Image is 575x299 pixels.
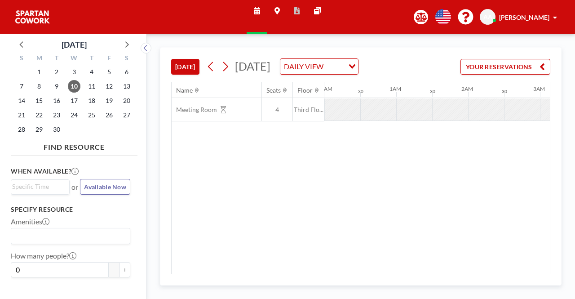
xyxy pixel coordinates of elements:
span: Saturday, September 6, 2025 [120,66,133,78]
span: Saturday, September 13, 2025 [120,80,133,93]
span: Monday, September 22, 2025 [33,109,45,121]
input: Search for option [12,230,125,242]
span: Wednesday, September 17, 2025 [68,94,80,107]
span: Sunday, September 28, 2025 [15,123,28,136]
span: Sunday, September 7, 2025 [15,80,28,93]
span: or [71,183,78,192]
span: Tuesday, September 30, 2025 [50,123,63,136]
span: Friday, September 26, 2025 [103,109,115,121]
span: Tuesday, September 16, 2025 [50,94,63,107]
span: Monday, September 29, 2025 [33,123,45,136]
div: Floor [297,86,313,94]
div: S [118,53,135,65]
span: AA [483,13,492,21]
span: Third Flo... [293,106,324,114]
button: [DATE] [171,59,199,75]
span: Wednesday, September 24, 2025 [68,109,80,121]
span: Thursday, September 11, 2025 [85,80,98,93]
span: [PERSON_NAME] [499,13,549,21]
span: Available Now [84,183,126,191]
div: Search for option [11,180,69,193]
input: Search for option [326,61,343,72]
div: S [13,53,31,65]
h4: FIND RESOURCE [11,139,137,152]
span: Sunday, September 14, 2025 [15,94,28,107]
div: Name [176,86,193,94]
button: - [109,262,119,277]
div: 30 [358,89,363,94]
input: Search for option [12,182,64,192]
div: 12AM [318,85,332,92]
span: Wednesday, September 10, 2025 [68,80,80,93]
span: Monday, September 1, 2025 [33,66,45,78]
span: Friday, September 19, 2025 [103,94,115,107]
div: Search for option [11,228,130,244]
button: YOUR RESERVATIONS [460,59,550,75]
span: Monday, September 15, 2025 [33,94,45,107]
div: W [66,53,83,65]
div: 3AM [533,85,545,92]
img: organization-logo [14,8,50,26]
button: Available Now [80,179,130,195]
span: 4 [262,106,292,114]
h3: Specify resource [11,205,130,214]
span: Meeting Room [172,106,217,114]
div: 2AM [461,85,473,92]
span: Friday, September 12, 2025 [103,80,115,93]
span: Sunday, September 21, 2025 [15,109,28,121]
div: Seats [266,86,281,94]
span: DAILY VIEW [282,61,325,72]
div: 30 [430,89,435,94]
label: Amenities [11,217,49,226]
label: How many people? [11,251,76,260]
div: [DATE] [62,38,87,51]
div: T [83,53,100,65]
span: Tuesday, September 23, 2025 [50,109,63,121]
span: Monday, September 8, 2025 [33,80,45,93]
button: + [119,262,130,277]
span: Tuesday, September 9, 2025 [50,80,63,93]
span: Wednesday, September 3, 2025 [68,66,80,78]
span: [DATE] [235,59,270,73]
span: Thursday, September 25, 2025 [85,109,98,121]
span: Saturday, September 20, 2025 [120,94,133,107]
div: M [31,53,48,65]
div: T [48,53,66,65]
span: Thursday, September 18, 2025 [85,94,98,107]
span: Saturday, September 27, 2025 [120,109,133,121]
span: Tuesday, September 2, 2025 [50,66,63,78]
div: 1AM [389,85,401,92]
span: Thursday, September 4, 2025 [85,66,98,78]
div: F [100,53,118,65]
div: 30 [502,89,507,94]
span: Friday, September 5, 2025 [103,66,115,78]
div: Search for option [280,59,358,74]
